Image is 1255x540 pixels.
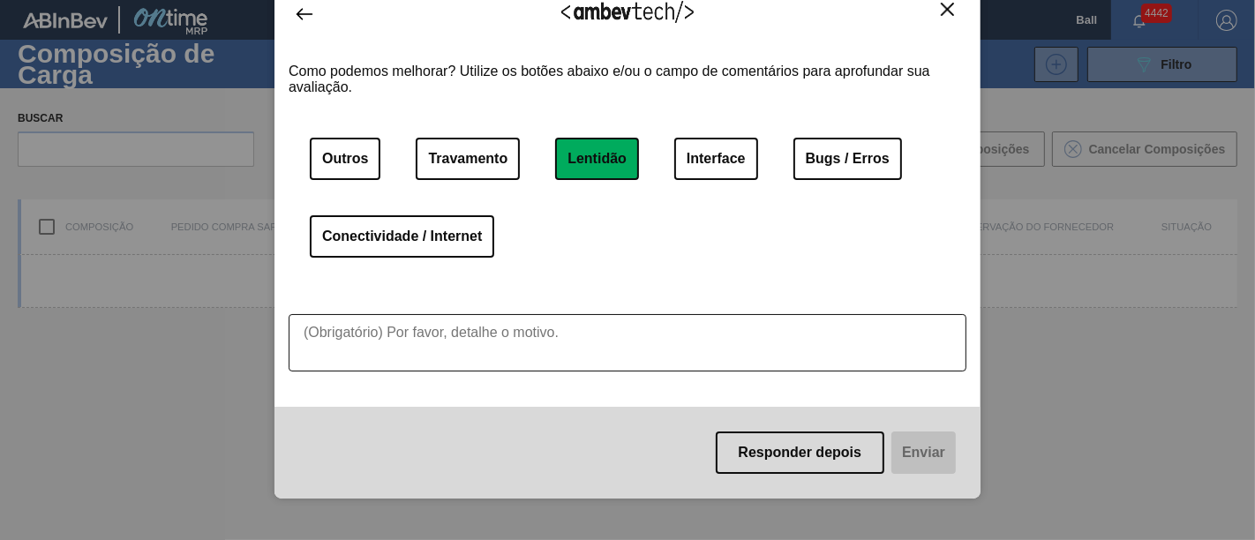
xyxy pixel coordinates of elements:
[793,138,902,180] button: Bugs / Erros
[310,138,380,180] button: Outros
[416,138,520,180] button: Travamento
[296,5,313,23] img: Back
[310,215,494,258] button: Conectividade / Internet
[289,64,966,95] label: Como podemos melhorar? Utilize os botões abaixo e/ou o campo de comentários para aprofundar sua a...
[674,138,758,180] button: Interface
[716,431,885,474] button: Responder depois
[941,3,954,16] img: Close
[936,2,959,17] button: Close
[561,1,694,23] img: Logo Ambevtech
[555,138,639,180] button: Lentidão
